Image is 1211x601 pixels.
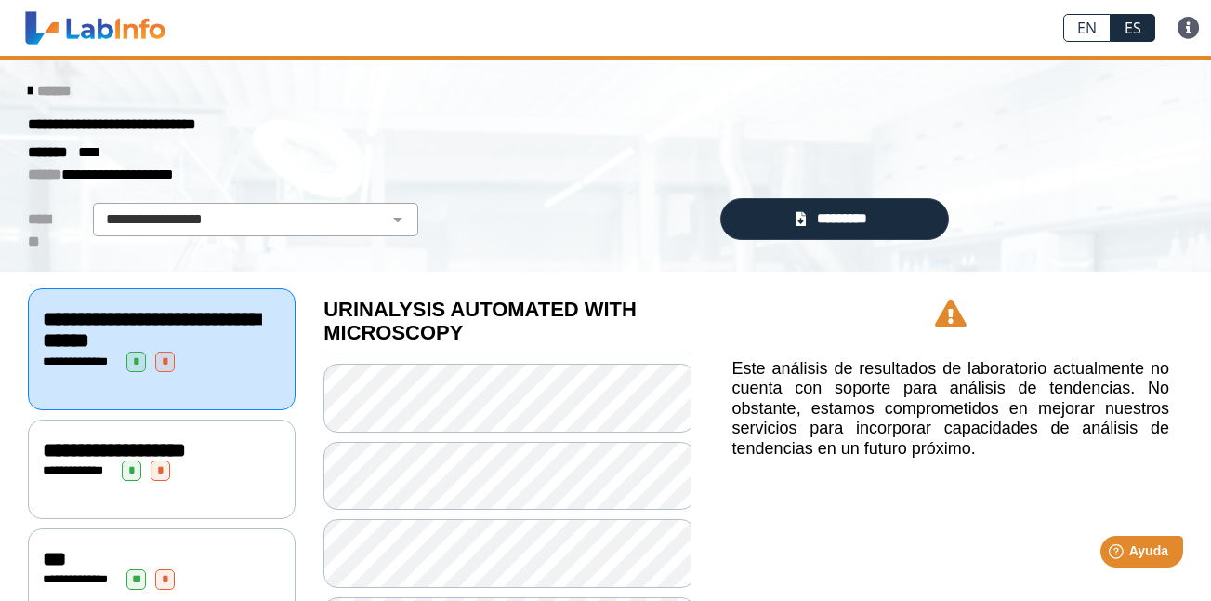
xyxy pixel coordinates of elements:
[732,359,1169,460] h5: Este análisis de resultados de laboratorio actualmente no cuenta con soporte para análisis de ten...
[1063,14,1111,42] a: EN
[1111,14,1155,42] a: ES
[323,298,637,344] b: URINALYSIS AUTOMATED WITH MICROSCOPY
[1046,528,1191,581] iframe: Help widget launcher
